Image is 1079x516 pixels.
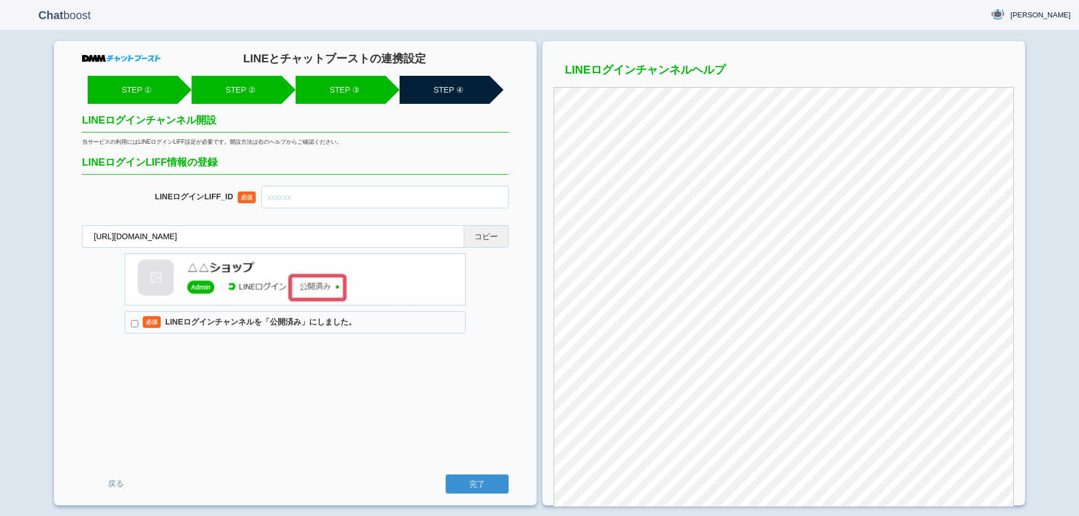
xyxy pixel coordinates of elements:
span: 必須 [238,191,256,203]
h1: LINEとチャットブーストの連携設定 [161,52,509,65]
b: Chat [38,9,63,21]
li: STEP ① [88,76,178,104]
label: LINEログインチャンネルを「公開済み」にしました。 [125,311,466,334]
li: STEP ② [192,76,282,104]
li: STEP ④ [400,76,489,104]
h3: LINEログインチャンネルヘルプ [554,63,1014,81]
dt: LINEログインLIFF_ID [82,192,261,202]
h2: LINEログインチャンネル開設 [82,115,509,133]
p: boost [8,1,121,29]
span: [PERSON_NAME] [1010,10,1071,21]
input: xxxxxx [261,186,509,208]
img: LINEログインチャンネル情報の登録確認 [125,253,466,305]
img: DMMチャットブースト [82,55,161,62]
div: 当サービスの利用にはLINEログインLIFF設定が必要です。開設方法は右のヘルプからご確認ください。 [82,138,509,146]
button: コピー [464,225,509,248]
input: 必須LINEログインチャンネルを「公開済み」にしました。 [131,320,138,327]
li: STEP ③ [296,76,386,104]
img: User Image [991,7,1005,21]
h2: LINEログインLIFF情報の登録 [82,157,509,175]
a: 戻る [82,473,149,494]
input: 完了 [446,474,509,494]
span: 必須 [143,316,161,328]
